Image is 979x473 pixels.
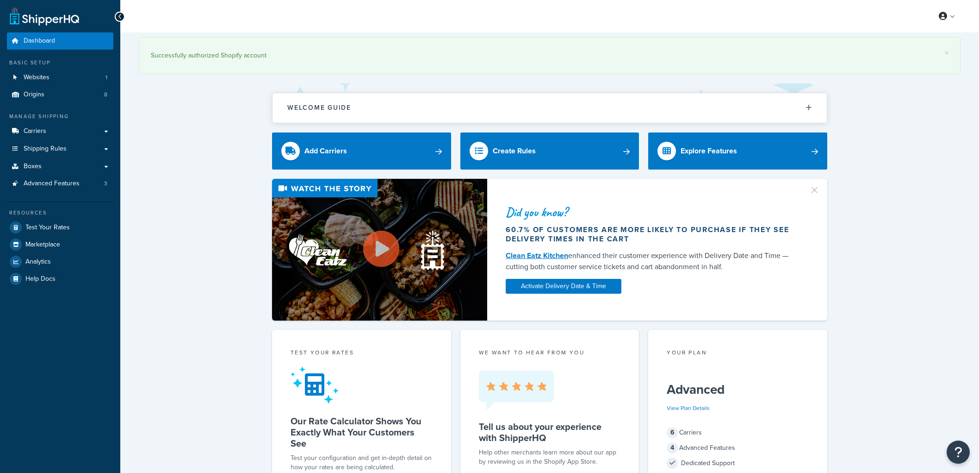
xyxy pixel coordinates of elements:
[7,236,113,253] a: Marketplace
[7,59,113,67] div: Basic Setup
[273,93,827,122] button: Welcome Guide
[506,250,798,272] div: enhanced their customer experience with Delivery Date and Time — cutting both customer service ti...
[24,145,67,153] span: Shipping Rules
[272,132,451,170] a: Add Carriers
[25,258,51,266] span: Analytics
[947,441,970,464] button: Open Resource Center
[105,74,107,82] span: 1
[506,225,798,244] div: 60.7% of customers are more likely to purchase if they see delivery times in the cart
[479,348,621,357] p: we want to hear from you
[104,91,107,99] span: 8
[7,271,113,287] a: Help Docs
[291,454,433,472] div: Test your configuration and get in-depth detail on how your rates are being calculated.
[25,241,60,249] span: Marketplace
[7,209,113,217] div: Resources
[479,448,621,467] p: Help other merchants learn more about our app by reviewing us in the Shopify App Store.
[25,275,56,283] span: Help Docs
[667,382,809,397] h5: Advanced
[287,104,351,111] h2: Welcome Guide
[291,416,433,449] h5: Our Rate Calculator Shows You Exactly What Your Customers See
[667,427,678,438] span: 6
[7,175,113,192] a: Advanced Features3
[506,250,568,261] a: Clean Eatz Kitchen
[7,69,113,86] li: Websites
[479,421,621,443] h5: Tell us about your experience with ShipperHQ
[24,180,80,188] span: Advanced Features
[7,32,113,50] a: Dashboard
[7,123,113,140] a: Carriers
[24,37,55,45] span: Dashboard
[667,348,809,359] div: Your Plan
[24,163,42,170] span: Boxes
[7,158,113,175] a: Boxes
[667,441,809,454] div: Advanced Features
[493,145,536,158] div: Create Rules
[506,279,621,294] a: Activate Delivery Date & Time
[7,140,113,158] a: Shipping Rules
[25,224,70,232] span: Test Your Rates
[304,145,347,158] div: Add Carriers
[7,86,113,103] li: Origins
[272,179,487,321] img: Video thumbnail
[7,86,113,103] a: Origins8
[7,175,113,192] li: Advanced Features
[506,206,798,219] div: Did you know?
[667,426,809,439] div: Carriers
[667,442,678,454] span: 4
[24,127,46,135] span: Carriers
[681,145,737,158] div: Explore Features
[104,180,107,188] span: 3
[648,132,827,170] a: Explore Features
[7,253,113,270] a: Analytics
[460,132,639,170] a: Create Rules
[24,74,50,82] span: Websites
[7,113,113,120] div: Manage Shipping
[7,219,113,236] a: Test Your Rates
[24,91,44,99] span: Origins
[291,348,433,359] div: Test your rates
[7,69,113,86] a: Websites1
[667,404,710,412] a: View Plan Details
[667,457,809,470] div: Dedicated Support
[945,49,948,57] a: ×
[151,49,948,62] div: Successfully authorized Shopify account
